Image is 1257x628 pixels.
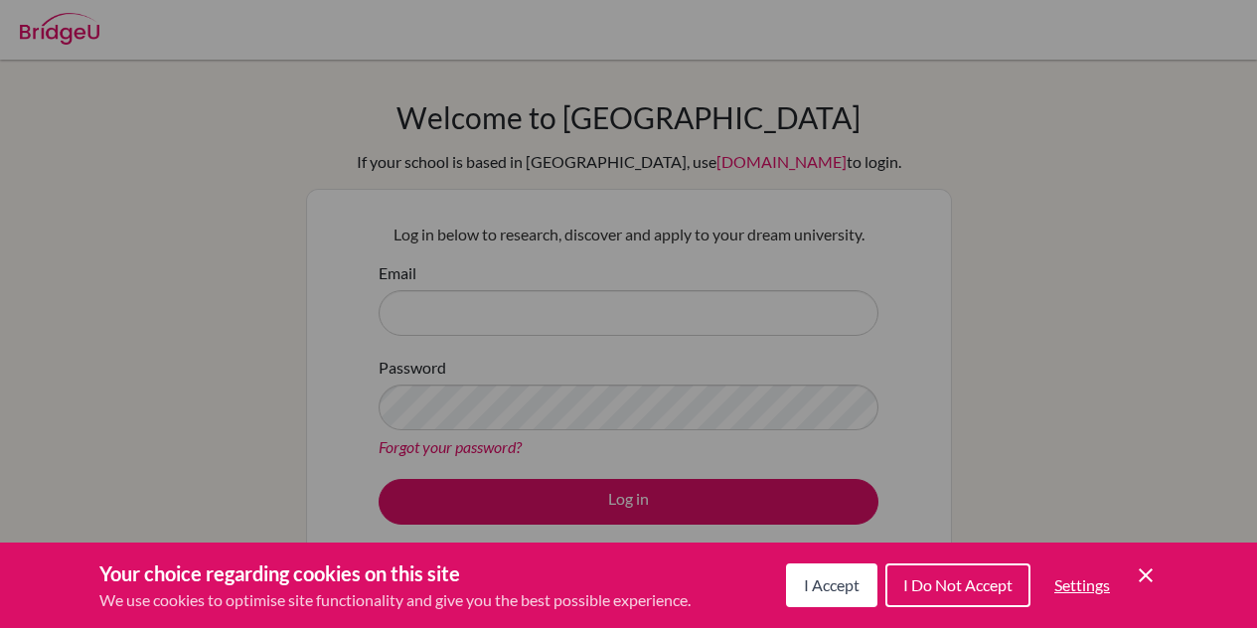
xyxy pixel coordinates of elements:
span: I Do Not Accept [903,575,1013,594]
button: Settings [1038,565,1126,605]
button: Save and close [1134,563,1158,587]
h3: Your choice regarding cookies on this site [99,558,691,588]
p: We use cookies to optimise site functionality and give you the best possible experience. [99,588,691,612]
span: Settings [1054,575,1110,594]
button: I Do Not Accept [885,563,1030,607]
button: I Accept [786,563,877,607]
span: I Accept [804,575,860,594]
